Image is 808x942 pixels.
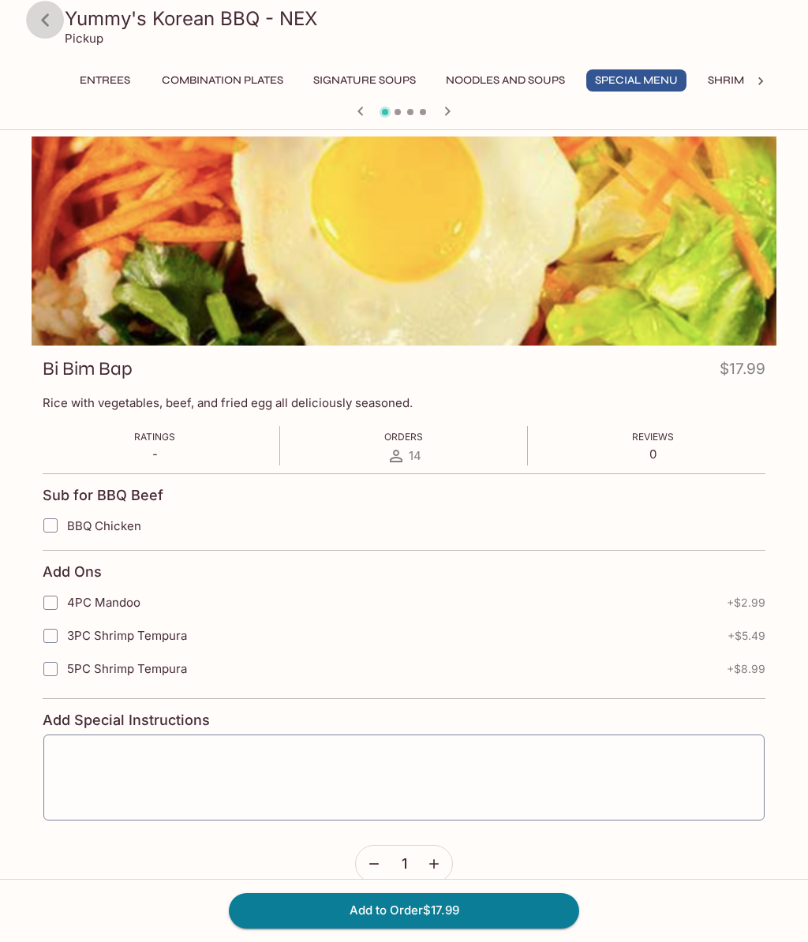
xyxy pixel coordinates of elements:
[384,431,423,443] span: Orders
[134,431,175,443] span: Ratings
[134,447,175,462] p: -
[728,630,765,642] span: + $5.49
[43,563,102,581] h4: Add Ons
[727,596,765,609] span: + $2.99
[720,357,765,387] h4: $17.99
[43,395,765,410] p: Rice with vegetables, beef, and fried egg all deliciously seasoned.
[305,69,425,92] button: Signature Soups
[65,31,103,46] p: Pickup
[65,6,770,31] h3: Yummy's Korean BBQ - NEX
[43,712,765,729] h4: Add Special Instructions
[43,487,163,504] h4: Sub for BBQ Beef
[67,595,140,610] span: 4PC Mandoo
[727,663,765,675] span: + $8.99
[153,69,292,92] button: Combination Plates
[437,69,574,92] button: Noodles and Soups
[43,357,133,381] h3: Bi Bim Bap
[229,893,579,928] button: Add to Order$17.99
[69,69,140,92] button: Entrees
[32,136,776,346] div: Bi Bim Bap
[67,518,141,533] span: BBQ Chicken
[67,661,187,676] span: 5PC Shrimp Tempura
[67,628,187,643] span: 3PC Shrimp Tempura
[632,431,674,443] span: Reviews
[402,855,407,873] span: 1
[409,448,421,463] span: 14
[632,447,674,462] p: 0
[586,69,686,92] button: Special Menu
